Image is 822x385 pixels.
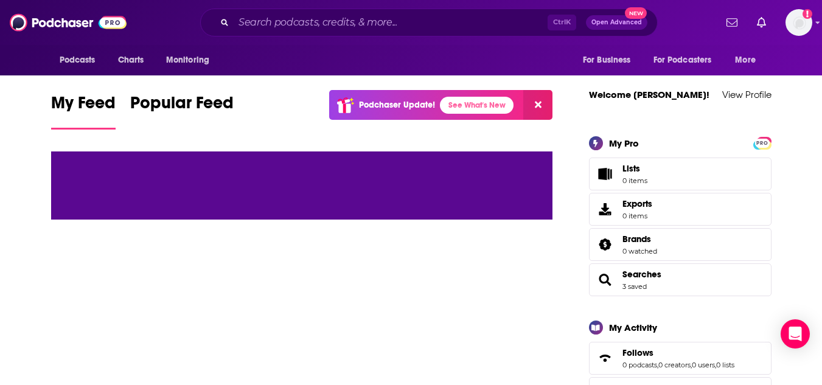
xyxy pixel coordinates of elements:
[622,347,653,358] span: Follows
[609,137,639,149] div: My Pro
[622,163,640,174] span: Lists
[692,361,715,369] a: 0 users
[653,52,712,69] span: For Podcasters
[234,13,548,32] input: Search podcasts, credits, & more...
[785,9,812,36] span: Logged in as shaunavoza
[755,139,770,148] span: PRO
[622,176,647,185] span: 0 items
[130,92,234,120] span: Popular Feed
[574,49,646,72] button: open menu
[591,19,642,26] span: Open Advanced
[622,347,734,358] a: Follows
[359,100,435,110] p: Podchaser Update!
[589,263,771,296] span: Searches
[735,52,756,69] span: More
[716,361,734,369] a: 0 lists
[200,9,658,36] div: Search podcasts, credits, & more...
[785,9,812,36] img: User Profile
[646,49,730,72] button: open menu
[781,319,810,349] div: Open Intercom Messenger
[130,92,234,130] a: Popular Feed
[622,247,657,255] a: 0 watched
[118,52,144,69] span: Charts
[658,361,691,369] a: 0 creators
[166,52,209,69] span: Monitoring
[622,198,652,209] span: Exports
[726,49,771,72] button: open menu
[755,137,770,147] a: PRO
[715,361,716,369] span: ,
[589,228,771,261] span: Brands
[589,89,709,100] a: Welcome [PERSON_NAME]!
[752,12,771,33] a: Show notifications dropdown
[622,269,661,280] a: Searches
[691,361,692,369] span: ,
[625,7,647,19] span: New
[622,234,651,245] span: Brands
[722,12,742,33] a: Show notifications dropdown
[593,271,618,288] a: Searches
[589,342,771,375] span: Follows
[110,49,152,72] a: Charts
[803,9,812,19] svg: Add a profile image
[593,236,618,253] a: Brands
[593,350,618,367] a: Follows
[583,52,631,69] span: For Business
[158,49,225,72] button: open menu
[722,89,771,100] a: View Profile
[785,9,812,36] button: Show profile menu
[589,158,771,190] a: Lists
[10,11,127,34] img: Podchaser - Follow, Share and Rate Podcasts
[622,361,657,369] a: 0 podcasts
[593,165,618,182] span: Lists
[51,49,111,72] button: open menu
[593,201,618,218] span: Exports
[622,163,647,174] span: Lists
[51,92,116,120] span: My Feed
[440,97,514,114] a: See What's New
[60,52,96,69] span: Podcasts
[622,234,657,245] a: Brands
[622,212,652,220] span: 0 items
[609,322,657,333] div: My Activity
[548,15,576,30] span: Ctrl K
[586,15,647,30] button: Open AdvancedNew
[622,282,647,291] a: 3 saved
[589,193,771,226] a: Exports
[51,92,116,130] a: My Feed
[657,361,658,369] span: ,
